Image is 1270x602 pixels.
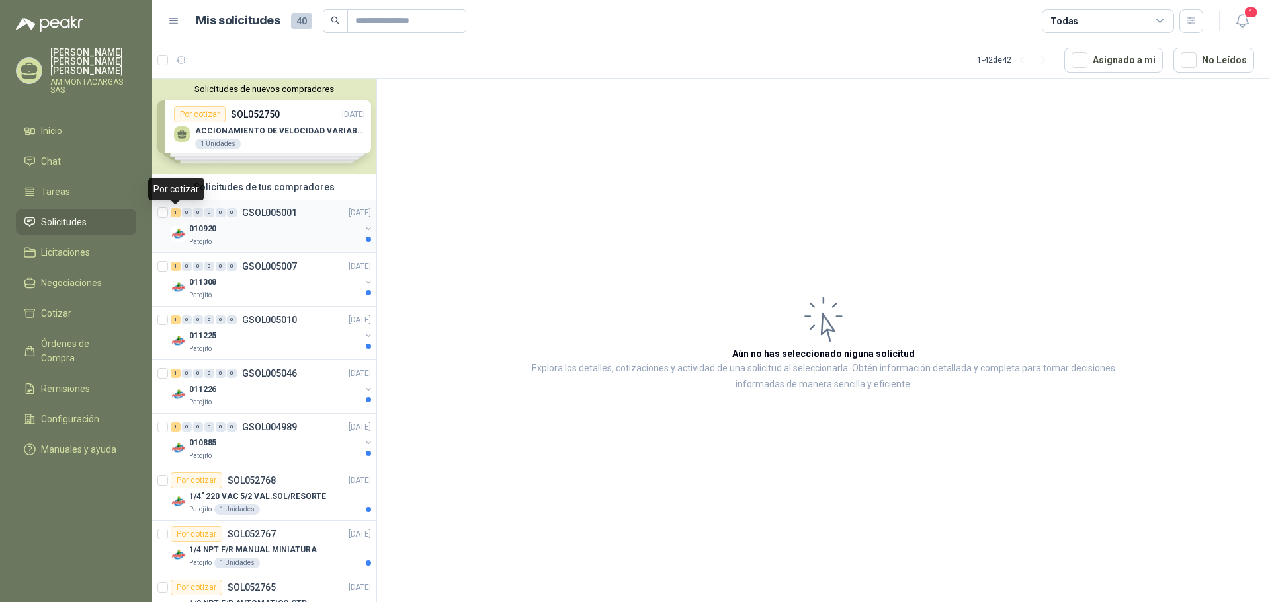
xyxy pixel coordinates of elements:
[16,301,136,326] a: Cotizar
[349,367,371,380] p: [DATE]
[16,331,136,371] a: Órdenes de Compra
[41,154,61,169] span: Chat
[171,226,187,242] img: Company Logo
[242,422,297,432] p: GSOL004989
[1230,9,1254,33] button: 1
[1064,48,1163,73] button: Asignado a mi
[41,336,124,365] span: Órdenes de Compra
[189,223,216,235] p: 010920
[171,580,222,595] div: Por cotizar
[171,494,187,509] img: Company Logo
[204,369,214,378] div: 0
[227,369,237,378] div: 0
[349,528,371,541] p: [DATE]
[193,208,203,217] div: 0
[349,582,371,594] p: [DATE]
[50,48,136,75] p: [PERSON_NAME] [PERSON_NAME] [PERSON_NAME]
[16,179,136,204] a: Tareas
[41,124,62,138] span: Inicio
[349,260,371,273] p: [DATE]
[189,290,212,301] p: Patojito
[1244,6,1258,19] span: 1
[227,315,237,324] div: 0
[152,79,376,174] div: Solicitudes de nuevos compradoresPor cotizarSOL052750[DATE] ACCIONAMIENTO DE VELOCIDAD VARIABLE1 ...
[242,208,297,217] p: GSOL005001
[16,406,136,432] a: Configuración
[171,419,374,461] a: 1 0 0 0 0 0 GSOL004989[DATE] Company Logo010885Patojito
[50,78,136,94] p: AM MONTACARGAS SAS
[152,174,376,200] div: Solicitudes de tus compradores
[182,315,192,324] div: 0
[16,437,136,462] a: Manuales y ayuda
[242,262,297,271] p: GSOL005007
[189,437,216,449] p: 010885
[152,521,376,574] a: Por cotizarSOL052767[DATE] Company Logo1/4 NPT F/R MANUAL MINIATURAPatojito1 Unidades
[204,208,214,217] div: 0
[228,476,276,485] p: SOL052768
[193,315,203,324] div: 0
[189,276,216,289] p: 011308
[41,215,87,229] span: Solicitudes
[1173,48,1254,73] button: No Leídos
[228,583,276,592] p: SOL052765
[157,84,371,94] button: Solicitudes de nuevos compradores
[189,451,212,461] p: Patojito
[349,314,371,326] p: [DATE]
[509,361,1138,393] p: Explora los detalles, cotizaciones y actividad de una solicitud al seleccionarla. Obtén informaci...
[204,315,214,324] div: 0
[189,344,212,354] p: Patojito
[242,315,297,324] p: GSOL005010
[171,333,187,349] img: Company Logo
[171,262,181,271] div: 1
[171,208,181,217] div: 1
[182,422,192,432] div: 0
[182,262,192,271] div: 0
[216,262,226,271] div: 0
[228,529,276,539] p: SOL052767
[349,474,371,487] p: [DATE]
[349,421,371,433] p: [DATE]
[189,397,212,408] p: Patojito
[1050,14,1078,28] div: Todas
[189,237,212,247] p: Patojito
[227,422,237,432] div: 0
[291,13,312,29] span: 40
[41,184,70,199] span: Tareas
[41,306,71,320] span: Cotizar
[216,422,226,432] div: 0
[349,207,371,219] p: [DATE]
[189,490,326,503] p: 1/4" 220 VAC 5/2 VAL.SOL/RESORTE
[189,504,212,515] p: Patojito
[16,240,136,265] a: Licitaciones
[41,442,116,457] span: Manuales y ayuda
[182,369,192,378] div: 0
[216,315,226,324] div: 0
[182,208,192,217] div: 0
[171,387,187,402] img: Company Logo
[16,270,136,295] a: Negociaciones
[732,346,915,361] h3: Aún no has seleccionado niguna solicitud
[171,440,187,456] img: Company Logo
[171,526,222,542] div: Por cotizar
[171,315,181,324] div: 1
[216,369,226,378] div: 0
[189,330,216,342] p: 011225
[16,376,136,401] a: Remisiones
[152,467,376,521] a: Por cotizarSOL052768[DATE] Company Logo1/4" 220 VAC 5/2 VAL.SOL/RESORTEPatojito1 Unidades
[171,280,187,295] img: Company Logo
[171,369,181,378] div: 1
[216,208,226,217] div: 0
[242,369,297,378] p: GSOL005046
[196,11,280,30] h1: Mis solicitudes
[227,208,237,217] div: 0
[171,547,187,563] img: Company Logo
[189,544,317,556] p: 1/4 NPT F/R MANUAL MINIATURA
[193,262,203,271] div: 0
[214,504,260,515] div: 1 Unidades
[171,312,374,354] a: 1 0 0 0 0 0 GSOL005010[DATE] Company Logo011225Patojito
[16,16,83,32] img: Logo peakr
[189,383,216,396] p: 011226
[41,245,90,260] span: Licitaciones
[331,16,340,25] span: search
[214,558,260,568] div: 1 Unidades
